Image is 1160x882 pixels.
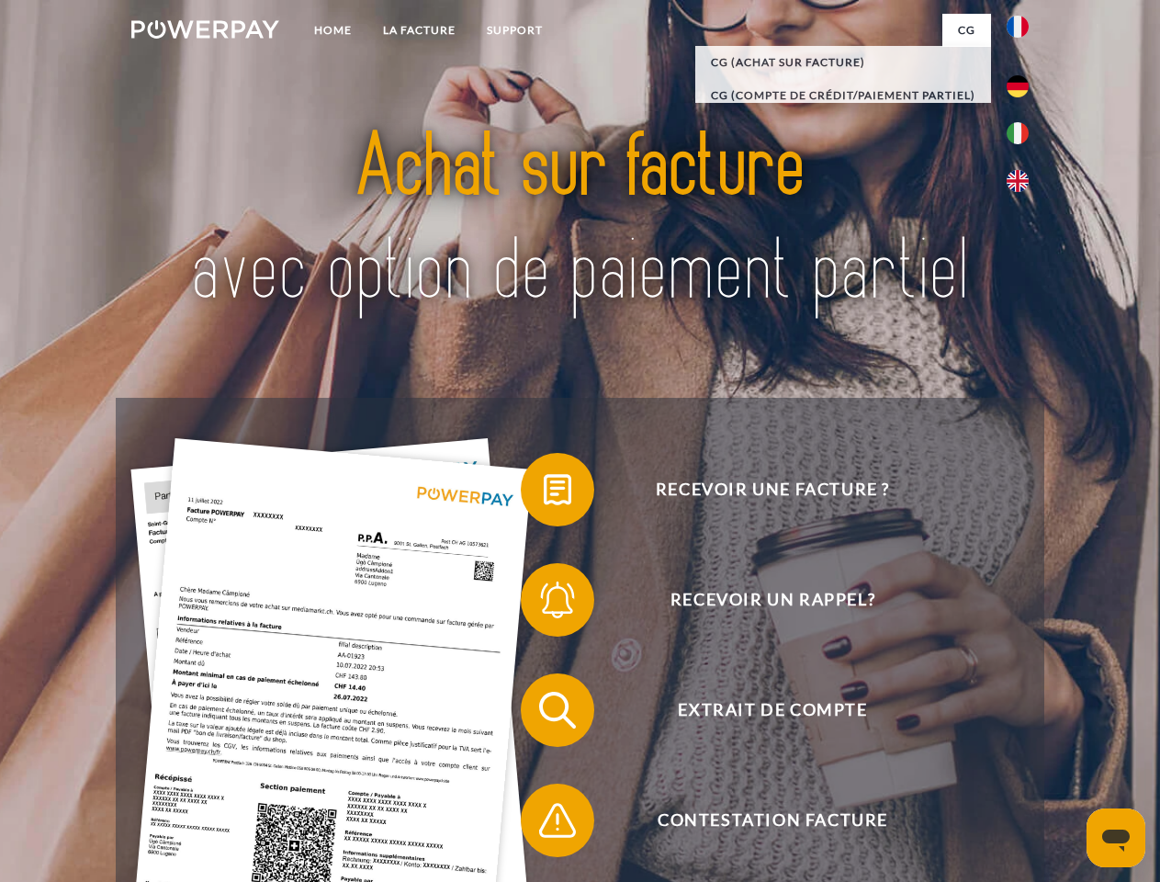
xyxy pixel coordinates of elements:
[521,453,998,526] button: Recevoir une facture ?
[942,14,991,47] a: CG
[521,673,998,747] button: Extrait de compte
[535,577,580,623] img: qb_bell.svg
[1007,75,1029,97] img: de
[1007,16,1029,38] img: fr
[1007,170,1029,192] img: en
[298,14,367,47] a: Home
[547,563,997,637] span: Recevoir un rappel?
[695,46,991,79] a: CG (achat sur facture)
[535,687,580,733] img: qb_search.svg
[1087,808,1145,867] iframe: Bouton de lancement de la fenêtre de messagerie
[471,14,558,47] a: Support
[535,467,580,513] img: qb_bill.svg
[695,79,991,112] a: CG (Compte de crédit/paiement partiel)
[547,673,997,747] span: Extrait de compte
[547,784,997,857] span: Contestation Facture
[535,797,580,843] img: qb_warning.svg
[1007,122,1029,144] img: it
[175,88,985,352] img: title-powerpay_fr.svg
[521,784,998,857] button: Contestation Facture
[547,453,997,526] span: Recevoir une facture ?
[521,563,998,637] button: Recevoir un rappel?
[131,20,279,39] img: logo-powerpay-white.svg
[367,14,471,47] a: LA FACTURE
